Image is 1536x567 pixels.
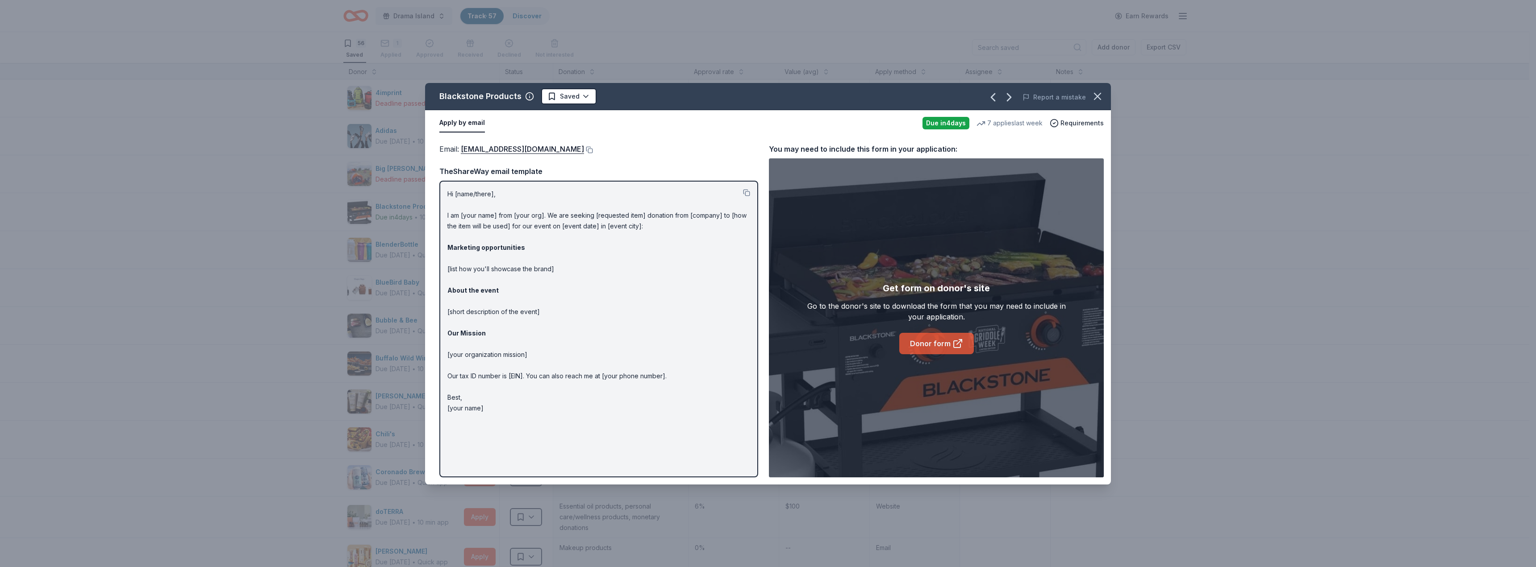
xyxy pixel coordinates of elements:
div: You may need to include this form in your application: [769,143,1104,155]
div: Get form on donor's site [883,281,990,295]
button: Requirements [1050,118,1104,128]
div: Due in 4 days [922,117,969,129]
button: Apply by email [439,114,485,132]
span: Email : [439,145,584,153]
button: Report a mistake [1023,92,1086,103]
div: TheShareWay email template [439,166,758,177]
span: Requirements [1060,118,1104,128]
a: [EMAIL_ADDRESS][DOMAIN_NAME] [461,143,584,155]
div: Go to the donor's site to download the form that you may need to include in your application. [802,301,1070,322]
strong: Marketing opportunities [447,244,525,251]
strong: Our Mission [447,329,486,337]
span: Saved [560,91,580,102]
div: Blackstone Products [439,89,522,103]
div: 7 applies last week [977,118,1043,128]
a: Donor form [899,333,974,354]
p: Hi [name/there], I am [your name] from [your org]. We are seeking [requested item] donation from ... [447,189,750,414]
strong: About the event [447,286,499,294]
button: Saved [541,88,597,104]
